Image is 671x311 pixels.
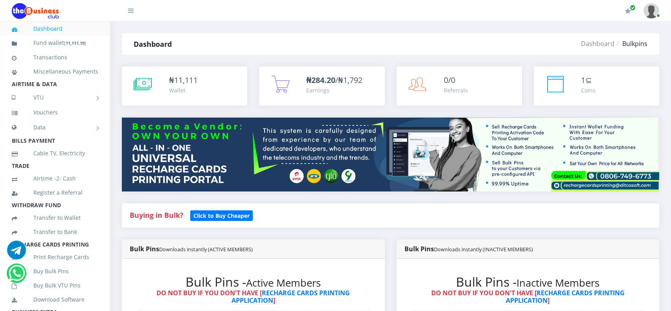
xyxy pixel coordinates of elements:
a: Dashboard [581,39,614,48]
a: Vouchers [12,103,98,121]
a: Download Software [12,291,98,309]
span: 11,111 [174,75,198,85]
small: Downloads instantly (INACTIVE MEMBERS) [434,246,533,253]
a: Chat for support [9,270,25,283]
a: Data [12,118,98,137]
span: 0/0 [444,75,455,85]
strong: Dashboard [134,39,172,49]
img: User [643,3,659,18]
small: Downloads instantly (ACTIVE MEMBERS) [159,246,253,253]
a: RECHARGE CARDS PRINTING APPLICATION [232,289,350,305]
div: Referrals [444,86,468,94]
span: 1 [581,75,585,85]
a: Print Recharge Cards [12,248,98,266]
span: /₦1,792 [306,75,362,85]
img: Logo [12,3,59,19]
h2: Bulk Pins - [412,274,644,289]
i: Renew/Upgrade Subscription [625,8,631,14]
a: Airtime -2- Cash [12,169,98,188]
small: [ ] [64,40,86,46]
span: Renew/Upgrade Subscription [630,5,636,11]
div: Earnings [306,86,362,94]
a: ₦11,111 Wallet [122,66,247,106]
strong: Buying in Bulk? [130,210,183,220]
a: Buy Bulk VTU Pins [12,276,98,294]
strong: DO NOT BUY IF YOU DON'T HAVE [ ] [156,289,350,305]
a: Transactions [12,48,98,66]
strong: DO NOT BUY IF YOU DON'T HAVE [ ] [431,289,625,305]
a: Buy Bulk Pins [12,262,98,280]
a: Transfer to Wallet [12,209,98,227]
div: Coins [581,86,596,94]
div: Wallet [169,86,198,94]
a: Chat for support [7,247,26,259]
a: Dashboard [12,20,98,38]
b: ₦284.20 [306,75,335,85]
a: Fund wallet[11,111.19] [12,34,98,52]
div: ₦ [169,74,198,86]
a: Cable TV, Electricity [12,144,98,162]
a: RECHARGE CARDS PRINTING APPLICATION [506,289,625,305]
li: Bulkpins [614,39,647,48]
a: Click to Buy Cheaper [190,210,253,220]
small: Inactive Members [517,276,599,290]
div: ⊆ [581,74,596,86]
b: Click to Buy Cheaper [193,212,250,219]
strong: Bulk Pins [404,245,533,253]
small: Active Members [246,276,321,290]
img: multitenant_rcp.png [122,118,659,191]
a: 0/0 Referrals [397,66,522,106]
a: Miscellaneous Payments [12,63,98,81]
h2: Bulk Pins - [138,274,369,289]
strong: Bulk Pins [130,245,253,253]
a: Transfer to Bank [12,223,98,241]
b: 11,111.19 [66,40,85,46]
a: VTU [12,88,98,107]
a: Register a Referral [12,184,98,202]
a: ₦284.20/₦1,792 Earnings [259,66,384,106]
